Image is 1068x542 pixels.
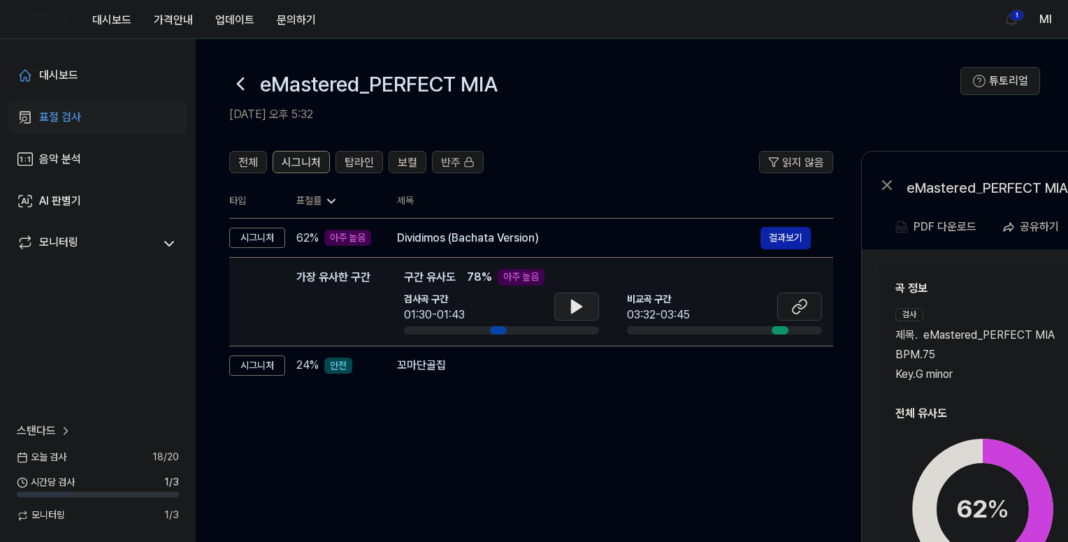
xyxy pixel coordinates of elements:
[324,358,352,374] div: 안전
[152,451,179,464] span: 18 / 20
[17,14,67,25] img: logo
[404,307,465,323] div: 01:30-01:43
[296,269,370,335] div: 가장 유사한 구간
[467,269,492,286] span: 78 %
[39,109,81,126] div: 표절 검사
[39,193,81,210] div: AI 판별기
[1000,8,1023,31] button: 알림1
[164,476,179,490] span: 1 / 3
[335,151,383,173] button: 탑라인
[759,151,833,173] button: 읽지 않음
[204,1,266,39] a: 업데이트
[782,154,824,171] span: 읽지 않음
[229,151,267,173] button: 전체
[39,151,81,168] div: 음악 분석
[1010,10,1024,21] div: 1
[389,151,426,173] button: 보컬
[404,269,456,286] span: 구간 유사도
[987,494,1009,524] span: %
[17,451,66,464] span: 오늘 검사
[17,476,75,490] span: 시간당 검사
[404,293,465,307] span: 검사곡 구간
[398,154,417,171] span: 보컬
[266,6,327,34] button: 문의하기
[893,213,979,241] button: PDF 다운로드
[8,142,187,176] a: 음악 분석
[345,154,374,171] span: 탑라인
[17,234,154,254] a: 모니터링
[39,67,78,84] div: 대시보드
[229,228,285,249] div: 시그니처
[397,230,760,247] div: Dividimos (Bachata Version)
[324,230,371,247] div: 아주 높음
[296,357,319,374] span: 24 %
[296,230,319,247] span: 62 %
[895,221,908,233] img: PDF Download
[17,508,65,522] span: 모니터링
[17,423,73,439] a: 스탠다드
[498,269,544,286] div: 아주 높음
[441,154,461,171] span: 반주
[204,6,266,34] button: 업데이트
[229,356,285,376] div: 시그니처
[960,67,1040,95] button: 튜토리얼
[17,423,56,439] span: 스탠다드
[895,308,923,321] div: 검사
[143,6,204,34] button: 가격안내
[1003,11,1020,28] img: 알림
[923,327,1055,344] span: eMastered_PERFECT MIA
[397,357,811,374] div: 꼬마단골집
[229,184,285,219] th: 타입
[238,154,258,171] span: 전체
[81,6,143,34] button: 대시보드
[164,508,179,522] span: 1 / 3
[397,184,833,218] th: 제목
[627,293,690,307] span: 비교곡 구간
[273,151,330,173] button: 시그니처
[296,194,375,208] div: 표절률
[895,327,918,344] span: 제목 .
[914,218,976,236] div: PDF 다운로드
[8,184,187,218] a: AI 판별기
[8,101,187,134] a: 표절 검사
[8,59,187,92] a: 대시보드
[956,490,1009,528] div: 62
[229,106,960,123] h2: [DATE] 오후 5:32
[627,307,690,323] div: 03:32-03:45
[260,69,498,98] h1: eMastered_PERFECT MIA
[432,151,484,173] button: 반주
[39,234,78,254] div: 모니터링
[760,227,811,249] button: 결과보기
[1020,218,1059,236] div: 공유하기
[1039,11,1051,28] button: Ml
[282,154,321,171] span: 시그니처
